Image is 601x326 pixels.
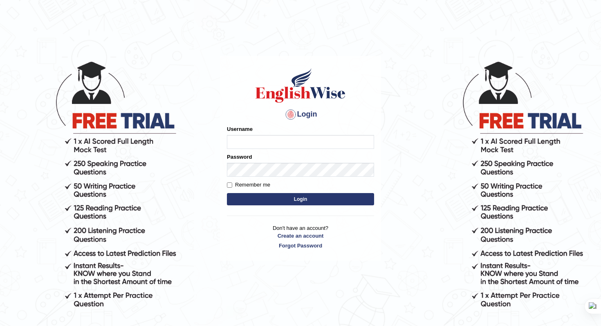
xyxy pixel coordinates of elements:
img: Logo of English Wise sign in for intelligent practice with AI [254,67,347,104]
a: Create an account [227,232,374,240]
button: Login [227,193,374,205]
p: Don't have an account? [227,224,374,250]
input: Remember me [227,182,232,188]
a: Forgot Password [227,242,374,250]
label: Password [227,153,252,161]
label: Remember me [227,181,270,189]
label: Username [227,125,253,133]
h4: Login [227,108,374,121]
